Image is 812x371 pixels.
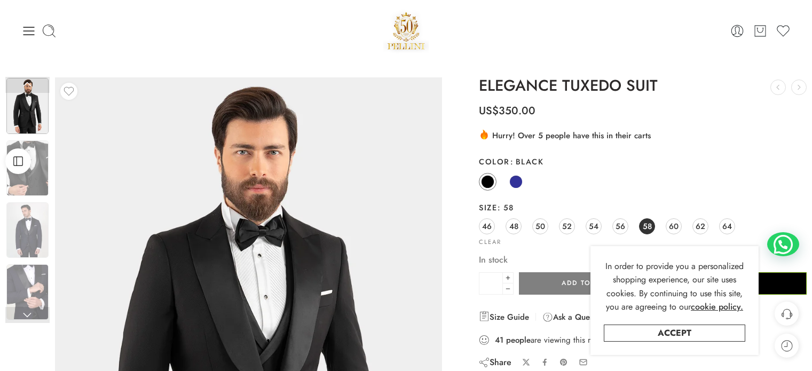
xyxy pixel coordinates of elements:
[479,202,807,213] label: Size
[506,335,531,345] strong: people
[559,358,568,367] a: Pin on Pinterest
[604,325,745,342] a: Accept
[579,358,588,367] a: Email to your friends
[479,311,529,323] a: Size Guide
[6,140,49,196] img: Artboard 34
[6,202,49,258] img: Artboard 34
[586,218,602,234] a: 54
[753,23,768,38] a: Cart
[542,311,606,323] a: Ask a Question
[669,219,679,233] span: 60
[497,202,514,213] span: 58
[589,219,598,233] span: 54
[532,218,548,234] a: 50
[479,103,535,119] bdi: 350.00
[691,300,743,314] a: cookie policy.
[479,239,501,245] a: Clear options
[6,264,49,320] img: Artboard 34
[510,156,544,167] span: Black
[6,78,49,134] img: Artboard 34
[643,219,652,233] span: 58
[616,219,625,233] span: 56
[519,272,657,295] button: Add to cart
[479,103,499,119] span: US$
[722,219,732,233] span: 64
[776,23,791,38] a: Wishlist
[383,8,429,53] img: Pellini
[522,358,530,366] a: Share on X
[479,272,503,295] input: Product quantity
[248,335,249,336] div: Loading image
[479,357,511,368] div: Share
[479,253,807,267] p: In stock
[666,218,682,234] a: 60
[482,219,492,233] span: 46
[562,219,572,233] span: 52
[559,218,575,234] a: 52
[541,358,549,366] a: Share on Facebook
[479,334,807,346] div: are viewing this right now
[719,218,735,234] a: 64
[506,218,522,234] a: 48
[495,335,503,345] strong: 41
[612,218,628,234] a: 56
[639,218,655,234] a: 58
[730,23,745,38] a: Login / Register
[696,219,705,233] span: 62
[692,218,708,234] a: 62
[479,218,495,234] a: 46
[383,8,429,53] a: Pellini -
[479,156,807,167] label: Color
[479,129,807,141] div: Hurry! Over 5 people have this in their carts
[479,77,807,94] h1: ELEGANCE TUXEDO SUIT
[509,219,518,233] span: 48
[535,219,545,233] span: 50
[605,260,744,313] span: In order to provide you a personalized shopping experience, our site uses cookies. By continuing ...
